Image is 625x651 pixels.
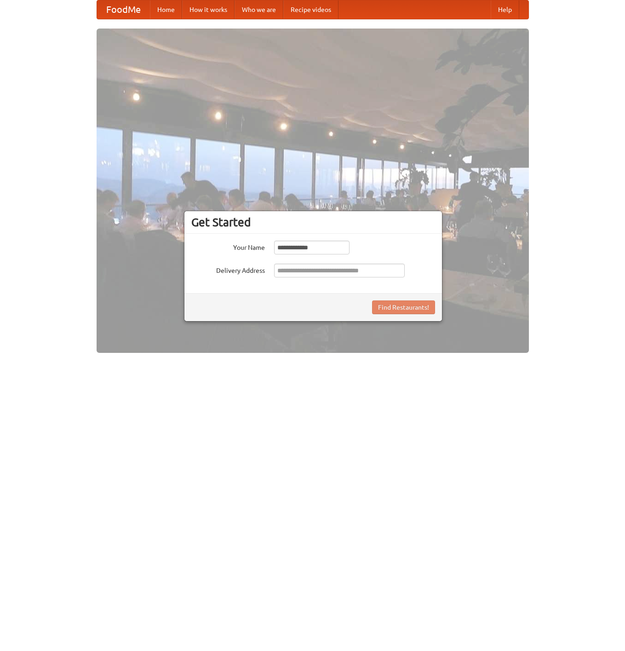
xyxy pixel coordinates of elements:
[235,0,283,19] a: Who we are
[191,264,265,275] label: Delivery Address
[150,0,182,19] a: Home
[191,241,265,252] label: Your Name
[372,300,435,314] button: Find Restaurants!
[191,215,435,229] h3: Get Started
[283,0,338,19] a: Recipe videos
[97,0,150,19] a: FoodMe
[182,0,235,19] a: How it works
[491,0,519,19] a: Help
